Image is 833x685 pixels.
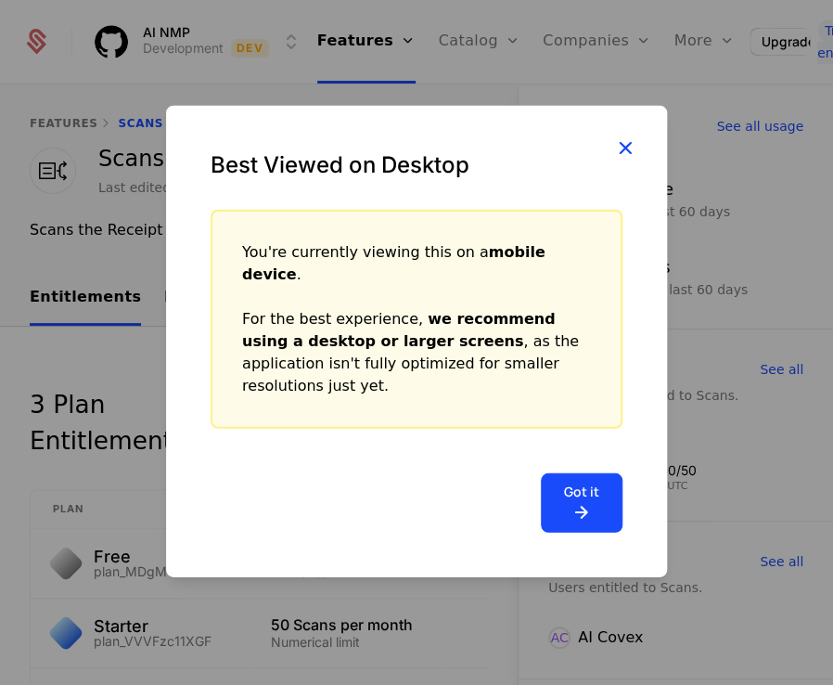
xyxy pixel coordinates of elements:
[242,241,591,397] div: You're currently viewing this on a . For the best experience, , as the application isn't fully op...
[541,473,622,533] button: Got it
[242,243,545,283] strong: mobile device
[242,310,555,350] strong: we recommend using a desktop or larger screens
[564,501,599,523] i: arrow-right
[211,150,622,180] div: Best Viewed on Desktop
